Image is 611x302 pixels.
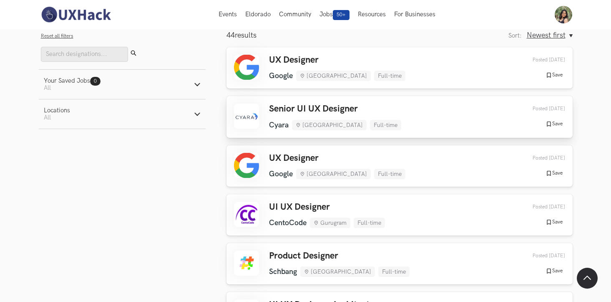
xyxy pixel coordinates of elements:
[41,47,128,62] input: Search
[300,266,375,277] li: [GEOGRAPHIC_DATA]
[374,71,405,81] li: Full-time
[543,120,565,128] button: Save
[269,55,405,66] h3: UX Designer
[269,153,405,164] h3: UX Designer
[543,170,565,177] button: Save
[41,33,73,39] button: Reset all filters
[543,267,565,275] button: Save
[44,107,70,114] div: Locations
[354,218,385,228] li: Full-time
[39,99,206,129] button: LocationsAll
[333,10,350,20] span: 50+
[226,243,573,284] a: Product Designer Schbang [GEOGRAPHIC_DATA] Full-time Posted [DATE] Save
[555,6,572,23] img: Your profile pic
[269,267,297,276] li: Schbang
[370,120,401,130] li: Full-time
[296,169,371,179] li: [GEOGRAPHIC_DATA]
[527,31,573,40] button: Newest first, Sort:
[44,84,51,91] span: All
[226,96,573,137] a: Senior UI UX Designer Cyara [GEOGRAPHIC_DATA] Full-time Posted [DATE] Save
[269,202,385,213] h3: UI UX Designer
[374,169,405,179] li: Full-time
[292,120,367,130] li: [GEOGRAPHIC_DATA]
[226,194,573,236] a: UI UX Designer CentoCode Gurugram Full-time Posted [DATE] Save
[269,104,401,114] h3: Senior UI UX Designer
[39,6,113,23] img: UXHack-logo.png
[269,121,289,129] li: Cyara
[296,71,371,81] li: [GEOGRAPHIC_DATA]
[269,218,307,227] li: CentoCode
[543,71,565,79] button: Save
[310,218,350,228] li: Gurugram
[513,253,565,259] div: 06th Sep
[44,114,51,121] span: All
[527,31,566,40] span: Newest first
[226,145,573,187] a: UX Designer Google [GEOGRAPHIC_DATA] Full-time Posted [DATE] Save
[508,32,522,39] label: Sort:
[39,70,206,99] button: Your Saved Jobs0 All
[269,251,410,261] h3: Product Designer
[269,71,293,80] li: Google
[513,204,565,210] div: 06th Sep
[378,266,410,277] li: Full-time
[513,106,565,112] div: 12th Sep
[226,31,256,40] p: results
[543,218,565,226] button: Save
[44,77,101,84] div: Your Saved Jobs
[513,57,565,63] div: 13th Sep
[513,155,565,161] div: 09th Sep
[226,31,235,40] span: 44
[269,170,293,178] li: Google
[94,78,97,84] span: 0
[226,47,573,89] a: UX Designer Google [GEOGRAPHIC_DATA] Full-time Posted [DATE] Save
